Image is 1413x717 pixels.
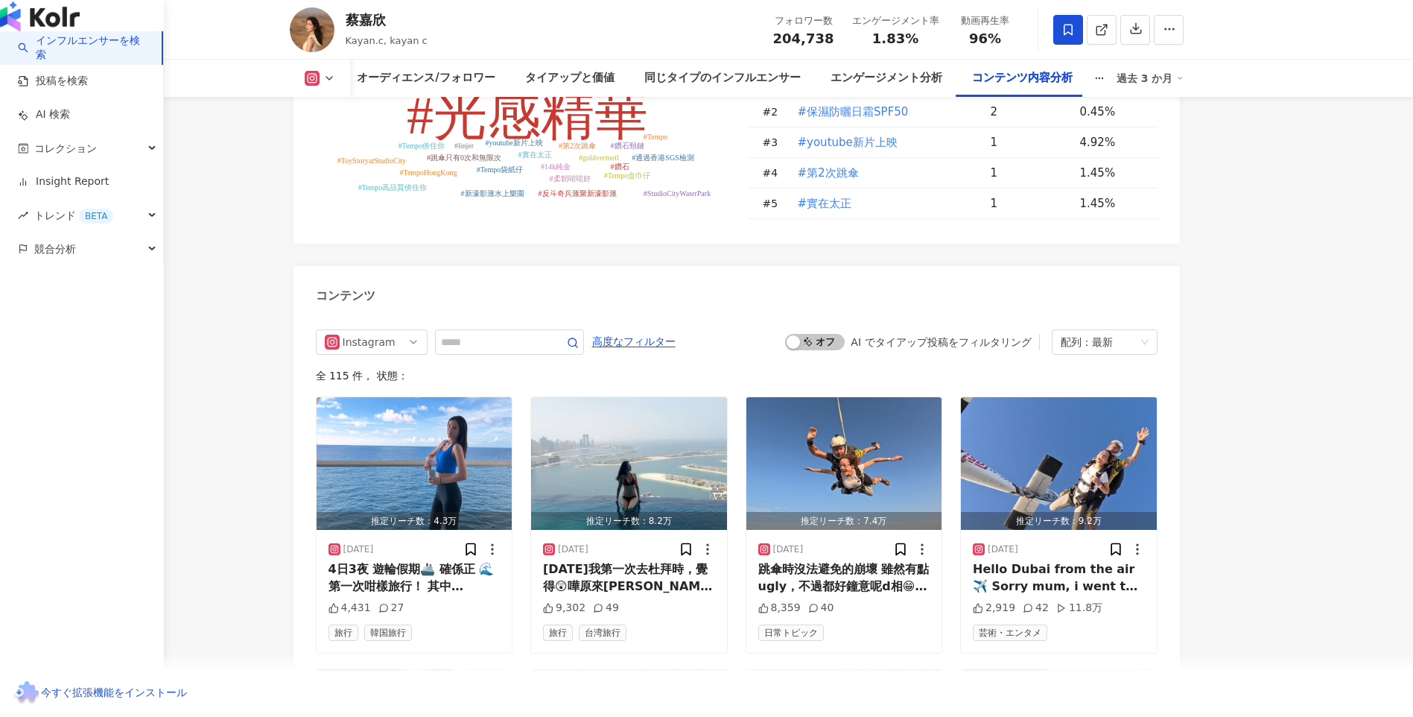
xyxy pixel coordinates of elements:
[961,397,1157,530] button: 推定リーチ数：9.2万
[785,97,979,127] td: #保濕防曬日霜SPF50
[79,209,113,224] div: BETA
[1023,601,1049,616] div: 42
[343,330,391,354] div: Instagram
[1068,97,1158,127] td: 0.45%
[758,561,930,595] div: 跳傘時沒法避免的崩壞 雖然有點ugly，不過都好鐘意呢d相😁👏
[763,165,785,181] div: # 4
[18,107,70,122] a: AI 検索
[591,329,676,353] button: 高度なフィルター
[34,233,76,266] span: 競合分析
[34,199,113,233] span: トレンド
[798,134,898,151] span: #youtube新片上映
[18,174,109,189] a: Insight Report
[1068,127,1158,158] td: 4.92%
[746,512,942,531] div: 推定リーチ数：7.4万
[610,162,629,171] tspan: #鑽石
[1068,158,1158,189] td: 1.45%
[798,165,859,181] span: #第2次跳傘
[12,681,41,705] img: chrome extension
[798,104,909,120] span: #保濕防曬日霜SPF50
[746,397,942,530] img: post-image
[18,74,88,89] a: 投稿を検索
[643,189,710,198] tspan: #StudioCityWaterPark
[316,370,1158,382] div: 全 115 件 ， 状態：
[972,69,1073,87] div: コンテンツ内容分析
[973,561,1145,595] div: Hello Dubai from the air ✈️ Sorry mum, i went to skydive again🤫 #第2次跳傘 #實在太正 #跳傘只有0次和無限次
[549,174,590,183] tspan: #柔韌啱啱好
[343,543,374,556] div: [DATE]
[538,189,616,198] tspan: #反斗奇兵滙聚新濠影滙
[328,561,501,595] div: 4日3夜 遊輪假期🚢 確係正 🌊 第一次咁樣旅行！ 其中[PERSON_NAME]日仲落[GEOGRAPHIC_DATA]玩🤩 其他時間可以全天候欣賞唔同時份嘅[PERSON_NAME] 清晨嘅...
[644,69,801,87] div: 同じタイプのインフルエンサー
[398,142,445,150] tspan: #Tempo傍住你
[558,543,588,556] div: [DATE]
[317,512,512,531] div: 推定リーチ数：4.3万
[1080,104,1143,120] div: 0.45%
[988,543,1018,556] div: [DATE]
[317,397,512,530] button: 推定リーチ数：4.3万
[969,31,1001,46] span: 96%
[1056,601,1102,616] div: 11.8万
[328,625,358,641] span: 旅行
[364,625,412,641] span: 韓国旅行
[454,142,474,150] tspan: #linjer
[991,134,1068,151] div: 1
[316,288,375,304] div: コンテンツ
[559,142,596,150] tspan: #第2次跳傘
[957,13,1014,28] div: 動画再生率
[758,625,824,641] span: 日常トピック
[758,601,801,616] div: 8,359
[746,397,942,530] button: 推定リーチ数：7.4万
[346,35,428,46] span: Kayan.c, kayan c
[785,158,979,189] td: #第2次跳傘
[531,397,727,530] button: 推定リーチ数：8.2万
[476,165,523,174] tspan: #Tempo袋紙仔
[579,154,619,162] tspan: #goldvermeil
[328,601,371,616] div: 4,431
[1068,189,1158,219] td: 1.45%
[797,158,860,188] button: #第2次跳傘
[852,13,939,28] div: エンゲージメント率
[579,625,626,641] span: 台湾旅行
[358,183,427,192] tspan: #Tempo高品質傍住你
[973,601,1015,616] div: 2,919
[961,512,1157,531] div: 推定リーチ数：9.2万
[763,195,785,212] div: # 5
[18,34,150,63] a: searchインフルエンサーを検索
[1061,330,1135,354] div: 配列：最新
[773,13,834,28] div: フォロワー数
[603,171,650,180] tspan: #Tempo盒巾仔
[610,142,644,150] tspan: #鑽石頸鏈
[991,165,1068,181] div: 1
[763,134,785,151] div: # 3
[643,133,667,141] tspan: #Tempo
[1117,66,1184,90] div: 過去 3 か月
[460,189,524,198] tspan: #新濠影滙水上樂園
[592,330,676,354] span: 高度なフィルター
[541,162,571,171] tspan: #14k純金
[525,69,615,87] div: タイアップと価値
[531,512,727,531] div: 推定リーチ数：8.2万
[831,69,942,87] div: エンゲージメント分析
[808,601,834,616] div: 40
[518,151,551,159] tspan: #實在太正
[407,86,648,145] tspan: #光感精華
[427,154,501,162] tspan: #跳傘只有0次和無限次
[1080,195,1143,212] div: 1.45%
[798,195,852,212] span: #實在太正
[346,10,428,29] div: 蔡嘉欣
[773,543,804,556] div: [DATE]
[41,686,187,698] span: 今すぐ拡張機能をインストール
[763,104,785,120] div: # 2
[797,189,853,218] button: #實在太正
[991,195,1068,212] div: 1
[1080,134,1143,151] div: 4.92%
[593,601,619,616] div: 49
[18,210,28,221] span: rise
[290,7,334,52] img: KOL Avatar
[543,625,573,641] span: 旅行
[973,625,1047,641] span: 芸術・エンタメ
[785,189,979,219] td: #實在太正
[1080,165,1143,181] div: 1.45%
[543,561,715,595] div: [DATE]我第一次去杜拜時，覺得😲嘩原來[PERSON_NAME]都幾好玩 [DATE]我第二次去杜拜，依然覺得😲嘩杜拜真係都幾好玩！ 杜拜是一個非常適合躺平的地方 有很多非常[PERSON_...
